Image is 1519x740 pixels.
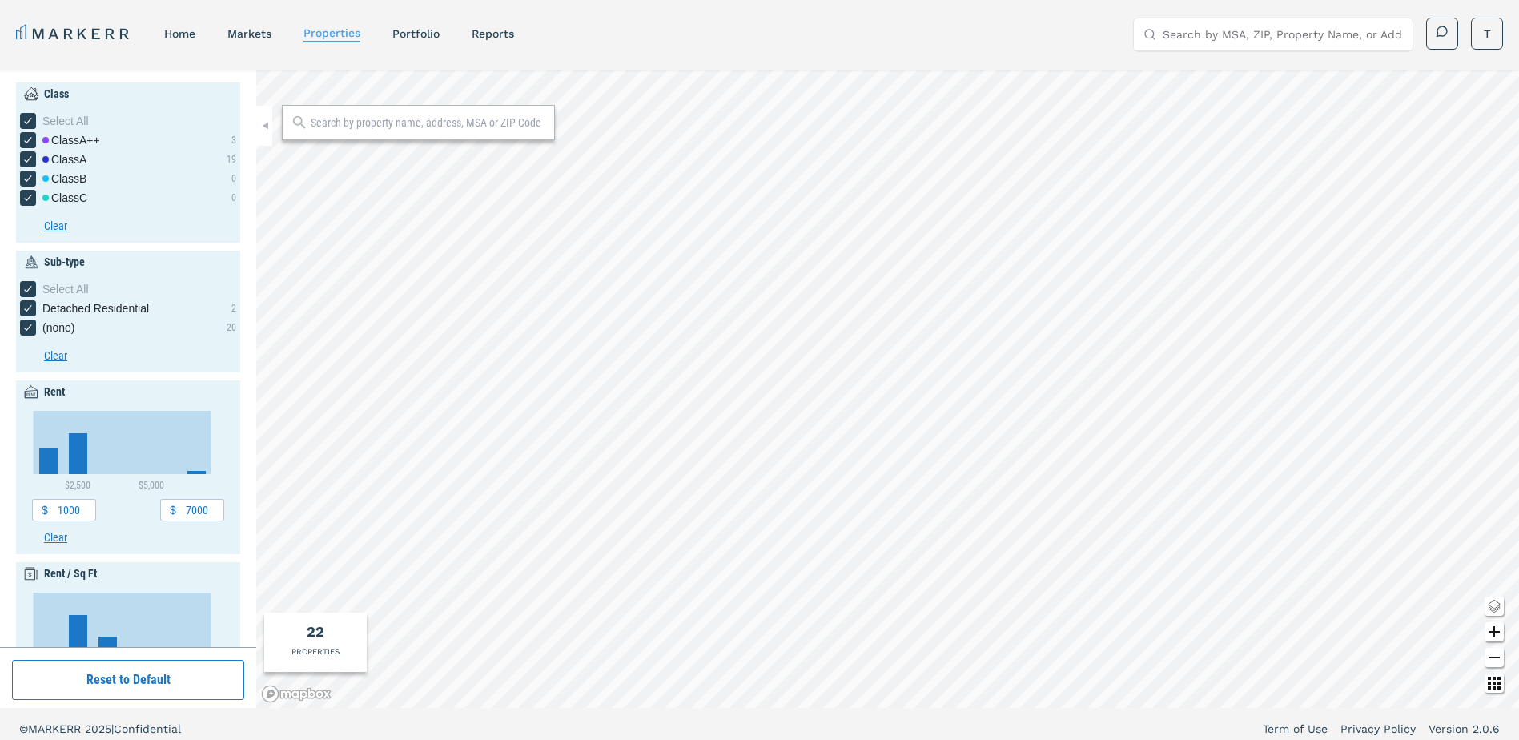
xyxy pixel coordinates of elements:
[1429,721,1500,737] a: Version 2.0.6
[65,480,90,491] text: $2,500
[139,480,164,491] text: $5,000
[227,27,271,40] a: markets
[98,637,117,656] path: $2.00 - $3.00, 6. Histogram.
[1484,26,1491,42] span: T
[42,281,236,297] div: Select All
[69,433,87,474] path: $2,000 - $3,000, 13. Histogram.
[44,218,236,235] button: Clear button
[1485,597,1504,616] button: Change style map button
[20,171,86,187] div: [object Object] checkbox input
[1485,648,1504,667] button: Zoom out map button
[20,281,236,297] div: [object Object] checkbox input
[164,27,195,40] a: home
[20,132,100,148] div: [object Object] checkbox input
[307,621,324,642] div: Total of properties
[44,529,236,546] button: Clear button
[32,411,224,490] div: Chart. Highcharts interactive chart.
[291,645,340,658] div: PROPERTIES
[32,411,212,490] svg: Interactive chart
[256,70,1519,708] canvas: Map
[20,190,87,206] div: [object Object] checkbox input
[311,115,546,131] input: Search by property name, address, MSA or ZIP Code
[231,301,236,316] div: 2
[44,565,97,582] div: Rent / Sq Ft
[227,152,236,167] div: 19
[32,593,224,672] div: Chart. Highcharts interactive chart.
[42,113,236,129] div: Select All
[44,86,69,103] div: Class
[20,113,236,129] div: [object Object] checkbox input
[44,348,236,364] button: Clear button
[16,22,132,45] a: MARKERR
[114,722,181,735] span: Confidential
[303,26,360,39] a: properties
[42,151,86,167] div: Class A
[39,448,58,474] path: $1,000 - $2,000, 8. Histogram.
[42,132,100,148] div: Class A++
[20,300,149,316] div: Detached Residential checkbox input
[20,151,86,167] div: [object Object] checkbox input
[227,320,236,335] div: 20
[12,660,244,700] button: Reset to Default
[392,27,440,40] a: Portfolio
[42,320,74,336] span: (none)
[1263,721,1328,737] a: Term of Use
[231,171,236,186] div: 0
[231,191,236,205] div: 0
[187,471,206,474] path: $6,000 - $7,000, 1. Histogram.
[42,171,86,187] div: Class B
[44,384,65,400] div: Rent
[28,722,85,735] span: MARKERR
[1485,674,1504,693] button: Other options map button
[1471,18,1503,50] button: T
[42,300,149,316] span: Detached Residential
[20,320,74,336] div: (none) checkbox input
[261,685,332,703] a: Mapbox logo
[85,722,114,735] span: 2025 |
[1163,18,1403,50] input: Search by MSA, ZIP, Property Name, or Address
[231,133,236,147] div: 3
[1340,721,1416,737] a: Privacy Policy
[44,254,85,271] div: Sub-type
[32,593,212,672] svg: Interactive chart
[42,190,87,206] div: Class C
[472,27,514,40] a: reports
[69,615,87,656] path: $1.00 - $2.00, 13. Histogram.
[1485,622,1504,641] button: Zoom in map button
[19,722,28,735] span: ©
